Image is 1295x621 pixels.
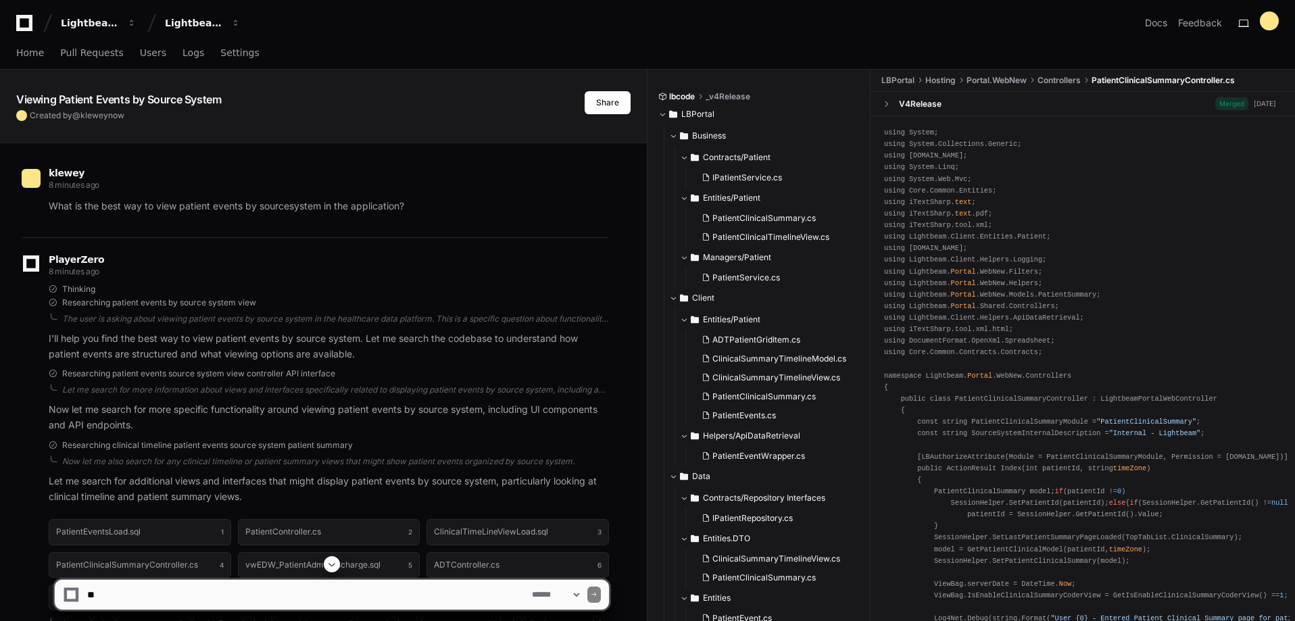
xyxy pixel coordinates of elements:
div: The user is asking about viewing patient events by source system in the healthcare data platform.... [62,314,609,324]
span: null [1271,499,1288,507]
svg: Directory [691,149,699,166]
span: Controllers [1037,75,1081,86]
button: PatientEventWrapper.cs [696,447,863,466]
div: Let me search for more information about views and interfaces specifically related to displaying ... [62,384,609,395]
a: Logs [182,38,204,69]
span: PatientClinicalSummary.cs [712,391,816,402]
span: IPatientRepository.cs [712,513,793,524]
button: PatientService.cs [696,268,863,287]
span: klewey [49,168,84,178]
button: ClinicalSummaryTimelineView.cs [696,368,863,387]
svg: Directory [691,428,699,444]
p: Now let me search for more specific functionality around viewing patient events by source system,... [49,402,609,433]
span: if [1055,487,1063,495]
p: What is the best way to view patient events by sourcesystem in the application? [49,199,609,214]
button: Contracts/Patient [680,147,871,168]
button: Feedback [1178,16,1222,30]
svg: Directory [680,290,688,306]
span: IPatientService.cs [712,172,782,183]
svg: Directory [691,249,699,266]
span: Thinking [62,284,95,295]
span: Settings [220,49,259,57]
span: Hosting [925,75,956,86]
span: @ [72,110,80,120]
div: V4Release [899,99,942,109]
span: Contracts/Repository Interfaces [703,493,825,503]
span: Data [692,471,710,482]
button: Entities/Patient [680,187,871,209]
span: text [955,209,972,218]
span: Portal [951,268,976,276]
span: LBPortal [881,75,914,86]
button: vwEDW_PatientAdmitDischarge.sql5 [238,552,420,578]
span: Portal [951,302,976,310]
div: Lightbeam Health Solutions [165,16,223,30]
a: Settings [220,38,259,69]
span: Users [140,49,166,57]
button: PatientEventsLoad.sql1 [49,519,231,545]
span: Home [16,49,44,57]
button: IPatientRepository.cs [696,509,863,528]
span: Entities/Patient [703,314,760,325]
span: Managers/Patient [703,252,771,263]
span: 8 minutes ago [49,180,99,190]
button: Entities.DTO [680,528,871,549]
span: Pull Requests [60,49,123,57]
svg: Directory [669,106,677,122]
svg: Directory [680,468,688,485]
button: PatientClinicalSummary.cs [696,387,863,406]
span: PlayerZero [49,255,104,264]
svg: Directory [691,312,699,328]
span: Business [692,130,726,141]
span: Researching patient events source system view controller API interface [62,368,335,379]
svg: Directory [691,530,699,547]
span: PatientService.cs [712,272,780,283]
span: timeZone [1109,545,1142,553]
span: now [108,110,124,120]
button: PatientController.cs2 [238,519,420,545]
button: LBPortal [658,103,860,125]
button: Entities/Patient [680,309,871,330]
a: Home [16,38,44,69]
button: PatientClinicalSummaryController.cs4 [49,552,231,578]
span: 0 [1117,487,1121,495]
button: ClinicalSummaryTimelineView.cs [696,549,863,568]
span: Researching clinical timeline patient events source system patient summary [62,440,353,451]
span: ClinicalSummaryTimelineModel.cs [712,353,846,364]
p: Let me search for additional views and interfaces that might display patient events by source sys... [49,474,609,505]
span: PatientEvents.cs [712,410,776,421]
button: Managers/Patient [680,247,871,268]
div: Now let me also search for any clinical timeline or patient summary views that might show patient... [62,456,609,467]
span: "PatientClinicalSummary" [1096,418,1196,426]
span: Client [692,293,714,303]
span: ClinicalSummaryTimelineView.cs [712,553,840,564]
span: Portal [967,372,992,380]
span: ADTPatientGridItem.cs [712,334,800,345]
span: else [1109,499,1126,507]
button: Share [585,91,631,114]
svg: Directory [691,190,699,206]
span: "Internal - Lightbeam" [1109,429,1201,437]
button: Helpers/ApiDataRetrieval [680,425,871,447]
a: Docs [1145,16,1167,30]
app-text-character-animate: Viewing Patient Events by Source System [16,93,221,106]
a: Pull Requests [60,38,123,69]
div: [DATE] [1254,99,1276,109]
svg: Directory [691,490,699,506]
span: 2 [408,526,412,537]
button: Client [669,287,871,309]
span: Created by [30,110,124,121]
span: klewey [80,110,108,120]
span: timeZone [1113,464,1146,472]
span: Helpers/ApiDataRetrieval [703,430,800,441]
span: lbcode [669,91,695,102]
span: Entities.DTO [703,533,750,544]
span: 1 [221,526,224,537]
span: 3 [597,526,602,537]
button: ADTPatientGridItem.cs [696,330,863,349]
span: Merged [1215,97,1248,110]
a: Users [140,38,166,69]
button: Contracts/Repository Interfaces [680,487,871,509]
button: PatientEvents.cs [696,406,863,425]
span: PatientClinicalSummary.cs [712,213,816,224]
